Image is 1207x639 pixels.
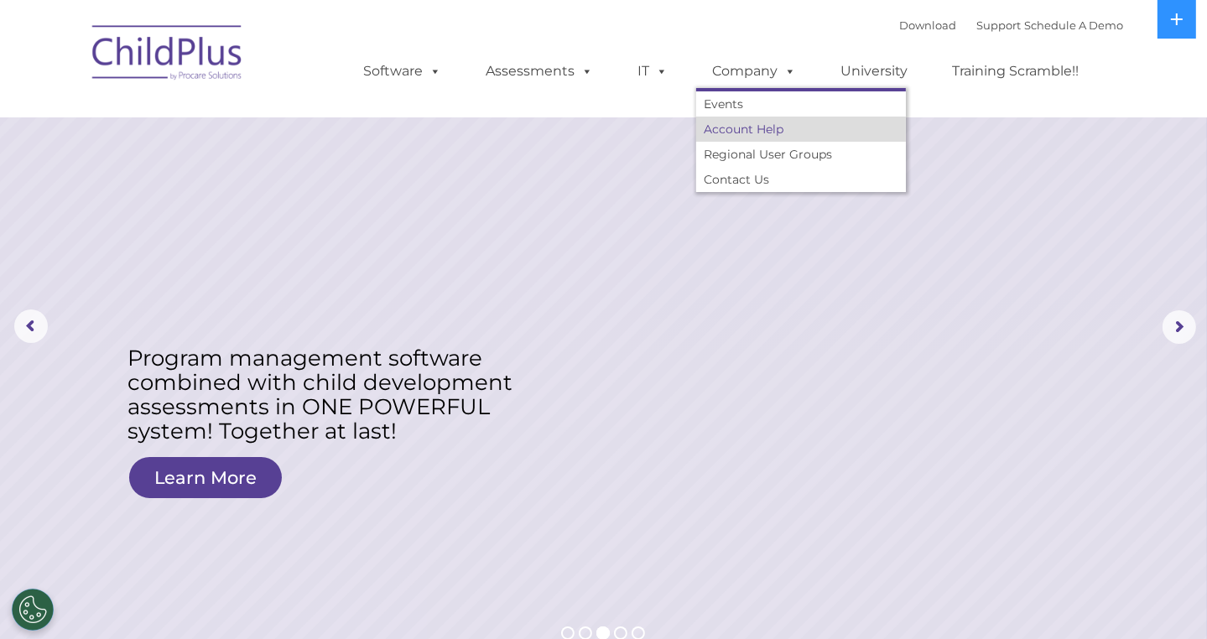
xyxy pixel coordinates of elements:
[127,346,514,444] rs-layer: Program management software combined with child development assessments in ONE POWERFUL system! T...
[233,179,304,192] span: Phone number
[900,18,1124,32] font: |
[233,111,284,123] span: Last name
[347,55,459,88] a: Software
[825,55,925,88] a: University
[129,457,282,498] a: Learn More
[936,55,1096,88] a: Training Scramble!!
[696,55,814,88] a: Company
[696,167,906,192] a: Contact Us
[12,589,54,631] button: Cookies Settings
[470,55,611,88] a: Assessments
[696,117,906,142] a: Account Help
[622,55,685,88] a: IT
[128,182,445,337] img: DRDP Assessment in ChildPlus
[696,142,906,167] a: Regional User Groups
[977,18,1022,32] a: Support
[696,91,906,117] a: Events
[900,18,957,32] a: Download
[84,13,252,97] img: ChildPlus by Procare Solutions
[1025,18,1124,32] a: Schedule A Demo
